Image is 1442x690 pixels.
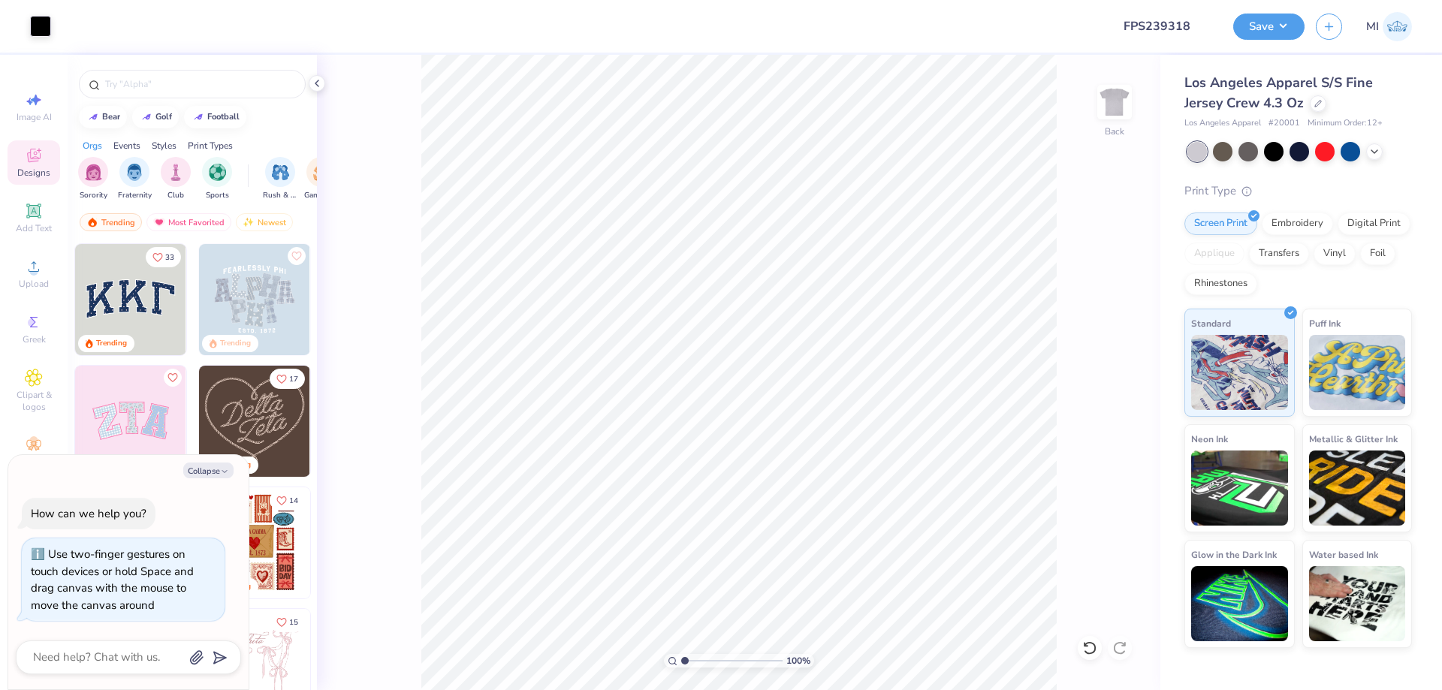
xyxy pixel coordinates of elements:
img: a3f22b06-4ee5-423c-930f-667ff9442f68 [309,244,421,355]
span: Sorority [80,190,107,201]
div: Trending [80,213,142,231]
span: Image AI [17,111,52,123]
button: football [184,106,246,128]
img: 12710c6a-dcc0-49ce-8688-7fe8d5f96fe2 [199,366,310,477]
button: filter button [304,157,339,201]
div: Orgs [83,139,102,152]
div: filter for Game Day [304,157,339,201]
img: 6de2c09e-6ade-4b04-8ea6-6dac27e4729e [199,487,310,598]
img: 3b9aba4f-e317-4aa7-a679-c95a879539bd [75,244,186,355]
img: Glow in the Dark Ink [1191,566,1288,641]
img: Puff Ink [1309,335,1406,410]
span: 17 [289,375,298,383]
span: Glow in the Dark Ink [1191,547,1277,562]
img: ead2b24a-117b-4488-9b34-c08fd5176a7b [309,366,421,477]
img: most_fav.gif [153,217,165,227]
div: filter for Sorority [78,157,108,201]
img: Club Image [167,164,184,181]
span: Sports [206,190,229,201]
span: Neon Ink [1191,431,1228,447]
img: trend_line.gif [140,113,152,122]
img: Metallic & Glitter Ink [1309,450,1406,526]
div: Use two-finger gestures on touch devices or hold Space and drag canvas with the mouse to move the... [31,547,194,613]
img: Sports Image [209,164,226,181]
button: filter button [78,157,108,201]
div: Embroidery [1262,212,1333,235]
span: Club [167,190,184,201]
div: filter for Sports [202,157,232,201]
button: Like [270,612,305,632]
span: 14 [289,497,298,505]
img: b0e5e834-c177-467b-9309-b33acdc40f03 [309,487,421,598]
span: MI [1366,18,1379,35]
div: Back [1105,125,1124,138]
img: trend_line.gif [87,113,99,122]
button: filter button [202,157,232,201]
button: Like [288,247,306,265]
input: Untitled Design [1112,11,1222,41]
button: bear [79,106,127,128]
div: Newest [236,213,293,231]
button: filter button [118,157,152,201]
img: Neon Ink [1191,450,1288,526]
img: 5a4b4175-9e88-49c8-8a23-26d96782ddc6 [199,244,310,355]
img: Standard [1191,335,1288,410]
span: Clipart & logos [8,389,60,413]
button: Like [270,369,305,389]
img: Sorority Image [85,164,102,181]
div: Vinyl [1314,243,1356,265]
div: Applique [1184,243,1244,265]
div: Foil [1360,243,1395,265]
span: Puff Ink [1309,315,1341,331]
div: filter for Club [161,157,191,201]
button: Save [1233,14,1305,40]
img: trending.gif [86,217,98,227]
span: Add Text [16,222,52,234]
div: Trending [96,338,127,349]
span: Metallic & Glitter Ink [1309,431,1398,447]
img: Water based Ink [1309,566,1406,641]
div: Rhinestones [1184,273,1257,295]
a: MI [1366,12,1412,41]
div: Transfers [1249,243,1309,265]
img: 5ee11766-d822-42f5-ad4e-763472bf8dcf [186,366,297,477]
div: Digital Print [1338,212,1410,235]
span: Standard [1191,315,1231,331]
img: Newest.gif [243,217,255,227]
button: Like [270,490,305,511]
span: Rush & Bid [263,190,297,201]
img: Rush & Bid Image [272,164,289,181]
span: Water based Ink [1309,547,1378,562]
div: Screen Print [1184,212,1257,235]
div: Print Types [188,139,233,152]
img: Fraternity Image [126,164,143,181]
div: football [207,113,240,121]
div: filter for Rush & Bid [263,157,297,201]
button: Collapse [183,463,234,478]
div: Trending [220,338,251,349]
span: Upload [19,278,49,290]
div: bear [102,113,120,121]
span: Fraternity [118,190,152,201]
img: Back [1100,87,1130,117]
img: edfb13fc-0e43-44eb-bea2-bf7fc0dd67f9 [186,244,297,355]
img: trend_line.gif [192,113,204,122]
span: 33 [165,254,174,261]
img: Game Day Image [313,164,330,181]
img: Mark Isaac [1383,12,1412,41]
span: # 20001 [1269,117,1300,130]
span: 15 [289,619,298,626]
button: filter button [263,157,297,201]
span: Los Angeles Apparel [1184,117,1261,130]
div: How can we help you? [31,506,146,521]
img: 9980f5e8-e6a1-4b4a-8839-2b0e9349023c [75,366,186,477]
div: filter for Fraternity [118,157,152,201]
div: Most Favorited [146,213,231,231]
span: Minimum Order: 12 + [1308,117,1383,130]
button: Like [164,369,182,387]
span: Game Day [304,190,339,201]
div: Styles [152,139,176,152]
div: Events [113,139,140,152]
div: Print Type [1184,182,1412,200]
span: Greek [23,333,46,345]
